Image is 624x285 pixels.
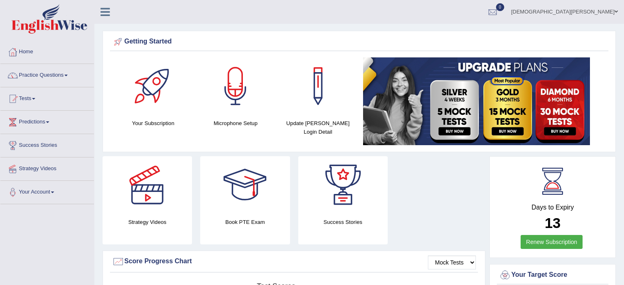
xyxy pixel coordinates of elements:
span: 0 [496,3,504,11]
a: Success Stories [0,134,94,155]
a: Your Account [0,181,94,201]
a: Practice Questions [0,64,94,84]
h4: Success Stories [298,218,388,226]
h4: Strategy Videos [103,218,192,226]
h4: Book PTE Exam [200,218,290,226]
h4: Microphone Setup [199,119,273,128]
div: Your Target Score [499,269,606,281]
b: 13 [545,215,561,231]
h4: Days to Expiry [499,204,606,211]
a: Tests [0,87,94,108]
h4: Your Subscription [116,119,190,128]
h4: Update [PERSON_NAME] Login Detail [281,119,355,136]
div: Getting Started [112,36,606,48]
div: Score Progress Chart [112,255,476,268]
a: Renew Subscription [521,235,583,249]
a: Strategy Videos [0,157,94,178]
a: Home [0,41,94,61]
img: small5.jpg [363,57,590,145]
a: Predictions [0,111,94,131]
